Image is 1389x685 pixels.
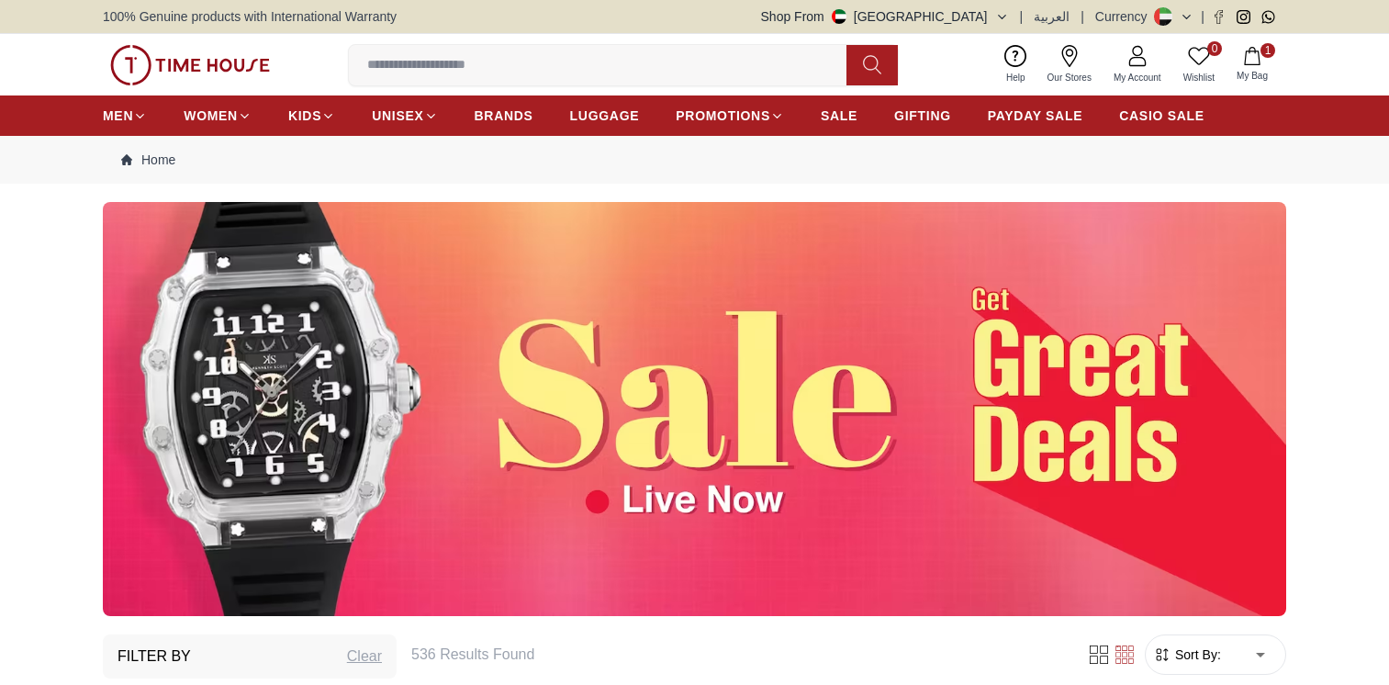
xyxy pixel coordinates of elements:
[1237,10,1250,24] a: Instagram
[821,107,857,125] span: SALE
[1119,99,1204,132] a: CASIO SALE
[1212,10,1226,24] a: Facebook
[1171,646,1221,664] span: Sort By:
[1153,646,1221,664] button: Sort By:
[347,646,382,668] div: Clear
[184,107,238,125] span: WOMEN
[1260,43,1275,58] span: 1
[1081,7,1084,26] span: |
[894,99,951,132] a: GIFTING
[1095,7,1155,26] div: Currency
[1036,41,1103,88] a: Our Stores
[999,71,1033,84] span: Help
[1034,7,1070,26] button: العربية
[1020,7,1024,26] span: |
[121,151,175,169] a: Home
[894,107,951,125] span: GIFTING
[676,107,770,125] span: PROMOTIONS
[1207,41,1222,56] span: 0
[372,99,437,132] a: UNISEX
[1106,71,1169,84] span: My Account
[103,136,1286,184] nav: Breadcrumb
[1229,69,1275,83] span: My Bag
[1201,7,1204,26] span: |
[1172,41,1226,88] a: 0Wishlist
[570,99,640,132] a: LUGGAGE
[1226,43,1279,86] button: 1My Bag
[288,99,335,132] a: KIDS
[411,644,1064,666] h6: 536 Results Found
[1261,10,1275,24] a: Whatsapp
[118,646,191,668] h3: Filter By
[761,7,1009,26] button: Shop From[GEOGRAPHIC_DATA]
[570,107,640,125] span: LUGGAGE
[184,99,252,132] a: WOMEN
[103,7,397,26] span: 100% Genuine products with International Warranty
[821,99,857,132] a: SALE
[475,107,533,125] span: BRANDS
[832,9,846,24] img: United Arab Emirates
[988,107,1082,125] span: PAYDAY SALE
[676,99,784,132] a: PROMOTIONS
[1119,107,1204,125] span: CASIO SALE
[988,99,1082,132] a: PAYDAY SALE
[995,41,1036,88] a: Help
[1040,71,1099,84] span: Our Stores
[103,107,133,125] span: MEN
[103,202,1286,616] img: ...
[103,99,147,132] a: MEN
[372,107,423,125] span: UNISEX
[288,107,321,125] span: KIDS
[475,99,533,132] a: BRANDS
[110,45,270,85] img: ...
[1176,71,1222,84] span: Wishlist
